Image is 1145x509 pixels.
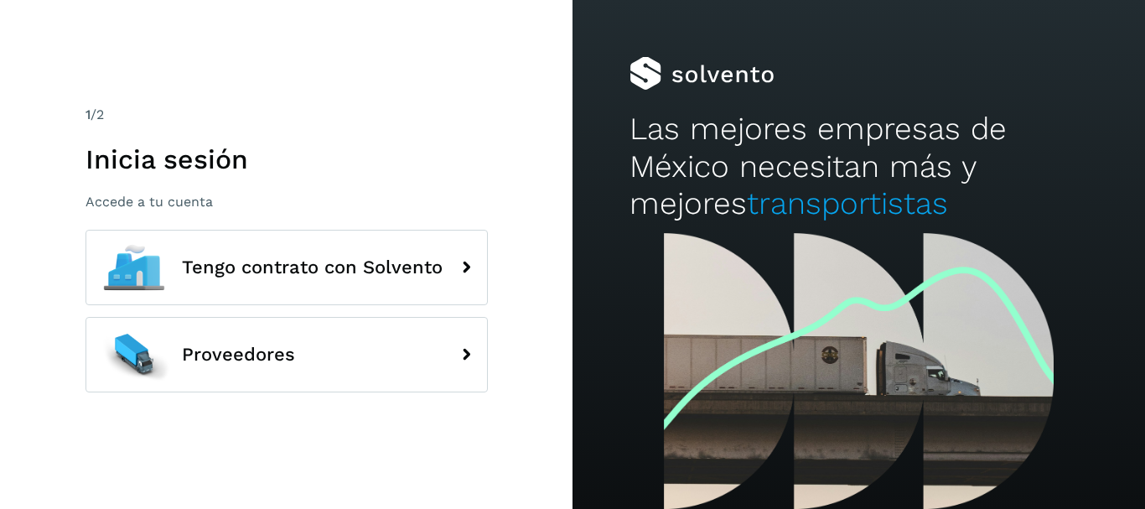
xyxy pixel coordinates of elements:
[85,230,488,305] button: Tengo contrato con Solvento
[85,106,91,122] span: 1
[629,111,1087,222] h2: Las mejores empresas de México necesitan más y mejores
[85,317,488,392] button: Proveedores
[85,194,488,210] p: Accede a tu cuenta
[85,105,488,125] div: /2
[85,143,488,175] h1: Inicia sesión
[182,345,295,365] span: Proveedores
[747,185,948,221] span: transportistas
[182,257,443,278] span: Tengo contrato con Solvento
